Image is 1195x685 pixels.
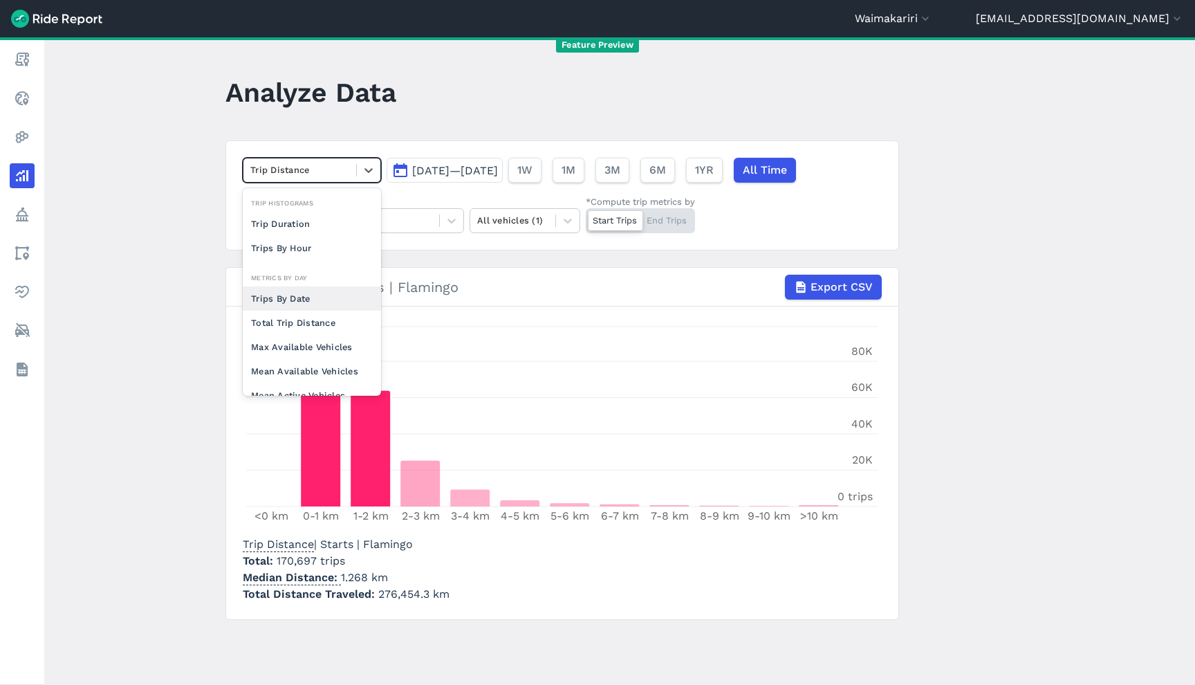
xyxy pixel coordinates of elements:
[10,125,35,149] a: Heatmaps
[243,359,381,383] div: Mean Available Vehicles
[501,509,539,522] tspan: 4-5 km
[254,509,288,522] tspan: <0 km
[243,286,381,311] div: Trips By Date
[243,587,378,601] span: Total Distance Traveled
[734,158,796,183] button: All Time
[686,158,723,183] button: 1YR
[243,335,381,359] div: Max Available Vehicles
[785,275,882,300] button: Export CSV
[10,318,35,343] a: ModeShift
[651,509,689,522] tspan: 7-8 km
[553,158,584,183] button: 1M
[277,554,345,567] span: 170,697 trips
[601,509,639,522] tspan: 6-7 km
[695,162,714,179] span: 1YR
[743,162,787,179] span: All Time
[800,509,838,522] tspan: >10 km
[10,163,35,188] a: Analyze
[243,554,277,567] span: Total
[243,567,341,585] span: Median Distance
[10,357,35,382] a: Datasets
[387,158,503,183] button: [DATE]—[DATE]
[595,158,629,183] button: 3M
[243,533,314,552] span: Trip Distance
[851,345,873,358] tspan: 80K
[649,162,666,179] span: 6M
[855,10,932,27] button: Waimakariri
[976,10,1184,27] button: [EMAIL_ADDRESS][DOMAIN_NAME]
[243,197,381,210] div: Trip Histograms
[10,202,35,227] a: Policy
[243,212,381,236] div: Trip Duration
[851,381,873,394] tspan: 60K
[700,509,739,522] tspan: 8-9 km
[810,279,873,295] span: Export CSV
[412,164,498,177] span: [DATE]—[DATE]
[243,383,381,408] div: Mean Active Vehicles
[243,311,381,335] div: Total Trip Distance
[10,280,35,304] a: Health
[10,86,35,111] a: Realtime
[556,38,639,53] span: Feature Preview
[562,162,575,179] span: 1M
[517,162,532,179] span: 1W
[451,509,490,522] tspan: 3-4 km
[837,490,873,503] tspan: 0 trips
[243,538,413,551] span: | Starts | Flamingo
[378,587,450,601] span: 276,454.3 km
[243,271,381,284] div: Metrics By Day
[586,195,695,208] div: *Compute trip metrics by
[303,509,339,522] tspan: 0-1 km
[604,162,620,179] span: 3M
[11,10,102,28] img: Ride Report
[10,47,35,72] a: Report
[243,569,450,586] p: 1.268 km
[748,509,790,522] tspan: 9-10 km
[851,417,873,430] tspan: 40K
[852,453,873,466] tspan: 20K
[353,509,389,522] tspan: 1-2 km
[402,509,440,522] tspan: 2-3 km
[243,275,882,300] div: Trip Distance | Starts | Flamingo
[10,241,35,266] a: Areas
[225,73,396,111] h1: Analyze Data
[550,509,589,522] tspan: 5-6 km
[640,158,675,183] button: 6M
[508,158,541,183] button: 1W
[243,236,381,260] div: Trips By Hour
